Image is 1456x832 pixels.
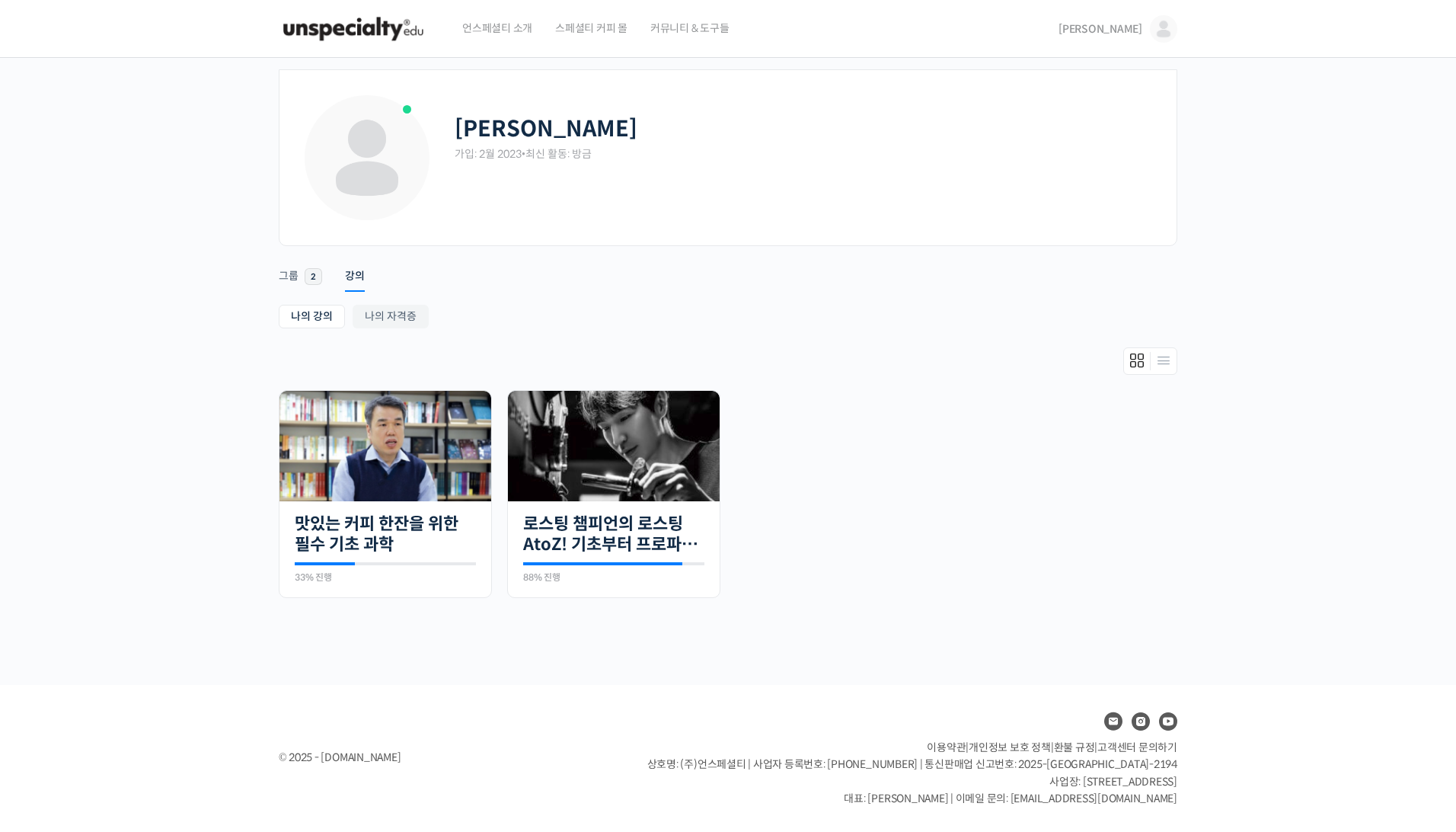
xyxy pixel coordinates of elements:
[1054,741,1095,754] a: 환불 규정
[305,268,322,285] span: 2
[279,747,609,768] div: © 2025 - [DOMAIN_NAME]
[523,514,704,555] a: 로스팅 챔피언의 로스팅 AtoZ! 기초부터 프로파일 설계까지
[302,93,432,222] img: Profile photo of 김태영
[279,250,1177,288] nav: Primary menu
[295,573,476,582] div: 33% 진행
[455,116,637,142] h2: [PERSON_NAME]
[295,514,476,555] a: 맛있는 커피 한잔을 위한 필수 기초 과학
[522,147,525,161] span: •
[353,305,429,328] a: 나의 자격증
[647,739,1177,808] p: | | | 상호명: (주)언스페셜티 | 사업자 등록번호: [PHONE_NUMBER] | 통신판매업 신고번호: 2025-[GEOGRAPHIC_DATA]-2194 사업장: [ST...
[279,305,345,328] a: 나의 강의
[279,305,1177,332] nav: Sub Menu
[279,269,299,292] div: 그룹
[279,250,322,289] a: 그룹 2
[345,250,365,288] a: 강의
[523,573,704,582] div: 88% 진행
[455,147,1154,162] div: 가입: 2월 2023 최신 활동: 방금
[345,269,365,292] div: 강의
[927,741,966,754] a: 이용약관
[969,741,1051,754] a: 개인정보 보호 정책
[1097,741,1177,754] span: 고객센터 문의하기
[1058,22,1142,36] span: [PERSON_NAME]
[1123,347,1177,375] div: Members directory secondary navigation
